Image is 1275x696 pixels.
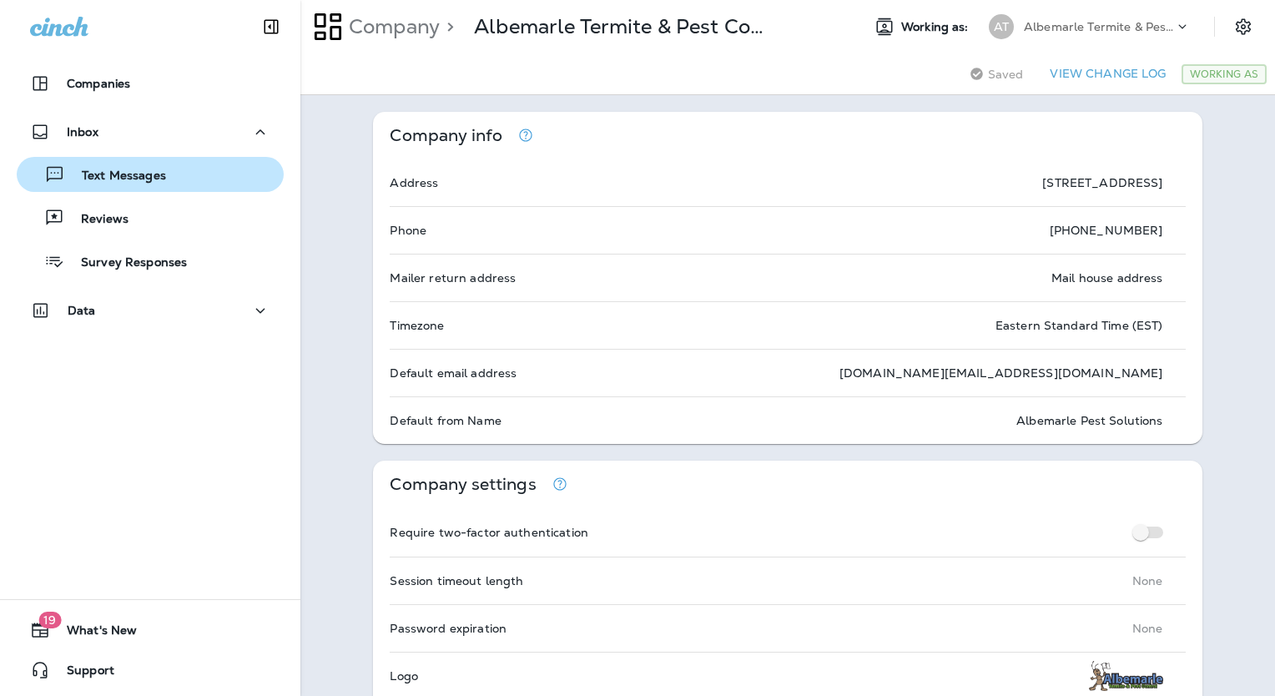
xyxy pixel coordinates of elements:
[17,294,284,327] button: Data
[50,663,114,683] span: Support
[390,271,516,285] p: Mailer return address
[390,176,438,189] p: Address
[17,653,284,687] button: Support
[839,366,1163,380] p: [DOMAIN_NAME][EMAIL_ADDRESS][DOMAIN_NAME]
[64,255,187,271] p: Survey Responses
[64,212,129,228] p: Reviews
[901,20,972,34] span: Working as:
[988,68,1024,81] span: Saved
[17,613,284,647] button: 19What's New
[1228,12,1258,42] button: Settings
[1043,61,1172,87] button: View Change Log
[50,623,137,643] span: What's New
[1042,176,1162,189] p: [STREET_ADDRESS]
[68,304,96,317] p: Data
[1132,574,1163,588] p: None
[67,77,130,90] p: Companies
[1024,20,1174,33] p: Albemarle Termite & Pest Control
[390,574,523,588] p: Session timeout length
[342,14,440,39] p: Company
[989,14,1014,39] div: AT
[38,612,61,628] span: 19
[390,669,418,683] p: Logo
[17,200,284,235] button: Reviews
[67,125,98,139] p: Inbox
[17,67,284,100] button: Companies
[390,477,536,492] p: Company settings
[248,10,295,43] button: Collapse Sidebar
[1050,224,1163,237] p: [PHONE_NUMBER]
[390,414,501,427] p: Default from Name
[390,129,502,143] p: Company info
[1016,414,1162,427] p: Albemarle Pest Solutions
[1051,271,1163,285] p: Mail house address
[1182,64,1267,84] div: Working As
[65,169,166,184] p: Text Messages
[474,14,765,39] p: Albemarle Termite & Pest Control
[390,319,444,332] p: Timezone
[390,526,588,539] p: Require two-factor authentication
[390,366,517,380] p: Default email address
[17,244,284,279] button: Survey Responses
[995,319,1163,332] p: Eastern Standard Time (EST)
[390,622,506,635] p: Password expiration
[1089,661,1163,691] img: albemarle-pest-site-logo%20PRF1%20(1).png
[17,115,284,149] button: Inbox
[440,14,454,39] p: >
[390,224,426,237] p: Phone
[17,157,284,192] button: Text Messages
[1132,622,1163,635] p: None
